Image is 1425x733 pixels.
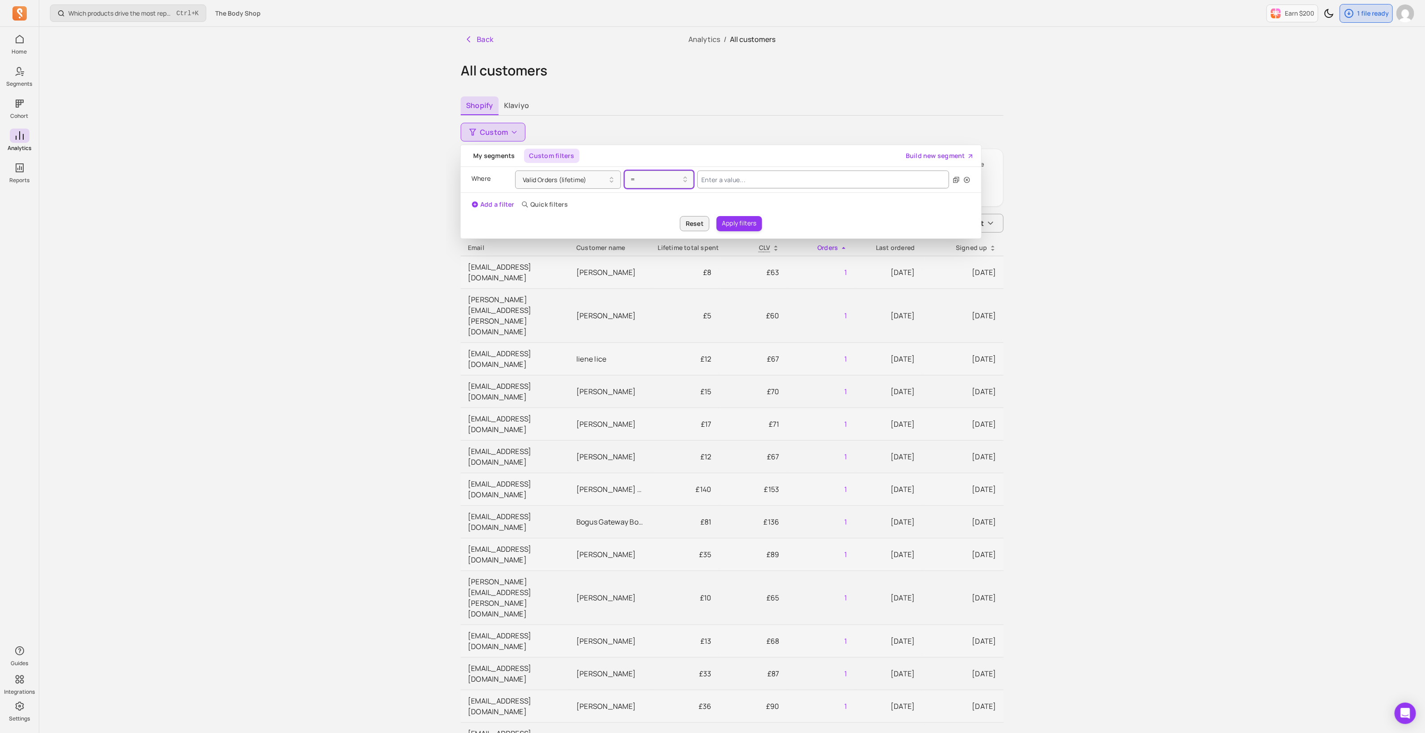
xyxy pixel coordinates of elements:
p: [DATE] [929,354,996,364]
p: [DATE] [862,668,915,679]
p: Integrations [4,688,35,696]
a: Build new segment [906,151,974,160]
p: Bogus Gateway Bogus Gateway [576,516,643,527]
button: My segments [468,149,521,163]
p: [DATE] [862,386,915,397]
td: 1 [787,473,854,506]
div: Orders [794,243,847,252]
td: £63 [719,256,787,289]
h1: All customers [461,62,1004,79]
td: £8 [651,256,719,289]
td: [EMAIL_ADDRESS][DOMAIN_NAME] [461,625,569,658]
p: [PERSON_NAME] [576,592,643,603]
a: Analytics [688,34,720,44]
p: [PERSON_NAME] [576,267,643,278]
button: Shopify [461,96,499,115]
td: £140 [651,473,719,506]
td: £36 [651,690,719,723]
td: [EMAIL_ADDRESS][DOMAIN_NAME] [461,658,569,690]
div: Open Intercom Messenger [1395,703,1416,724]
button: Guides [10,642,29,669]
p: Analytics [8,145,31,152]
div: Lifetime total spent [658,243,712,252]
p: [PERSON_NAME] [576,549,643,560]
p: [DATE] [929,484,996,495]
button: Custom filters [524,149,579,163]
p: Settings [9,715,30,722]
p: Cohort [11,112,29,120]
td: [EMAIL_ADDRESS][DOMAIN_NAME] [461,538,569,571]
td: £90 [719,690,787,723]
button: Apply filters [717,216,762,231]
td: 1 [787,538,854,571]
button: Add a filter [471,200,514,209]
td: £17 [651,408,719,441]
td: £136 [719,506,787,538]
p: [DATE] [929,549,996,560]
td: £81 [651,506,719,538]
td: 1 [787,441,854,473]
p: Which products drive the most repeat purchases? [68,9,173,18]
input: Value for filter clause [697,171,949,188]
td: [EMAIL_ADDRESS][DOMAIN_NAME] [461,690,569,723]
p: [DATE] [862,484,915,495]
p: [DATE] [862,419,915,429]
td: £67 [719,343,787,375]
td: £10 [651,571,719,625]
p: 1 file ready [1357,9,1389,18]
p: Guides [11,660,28,667]
td: £153 [719,473,787,506]
p: [DATE] [929,636,996,646]
p: [DATE] [862,267,915,278]
td: [EMAIL_ADDRESS][DOMAIN_NAME] [461,473,569,506]
p: liene lice [576,354,643,364]
td: 1 [787,375,854,408]
td: £12 [651,441,719,473]
td: £65 [719,571,787,625]
p: [PERSON_NAME] [576,701,643,712]
img: avatar [1396,4,1414,22]
p: [DATE] [862,549,915,560]
p: [DATE] [929,267,996,278]
td: £35 [651,538,719,571]
p: Customer name [576,243,643,252]
p: [PERSON_NAME] [576,419,643,429]
td: [EMAIL_ADDRESS][DOMAIN_NAME] [461,343,569,375]
p: [DATE] [862,516,915,527]
td: £67 [719,441,787,473]
p: Home [12,48,27,55]
td: [EMAIL_ADDRESS][DOMAIN_NAME] [461,506,569,538]
kbd: K [195,10,199,17]
span: Custom [480,127,508,137]
td: [EMAIL_ADDRESS][DOMAIN_NAME] [461,375,569,408]
span: All customers [730,34,775,44]
span: / [720,34,730,44]
p: [PERSON_NAME] [576,386,643,397]
td: 1 [787,343,854,375]
div: Signed up [929,243,996,252]
button: Klaviyo [499,96,535,114]
td: [EMAIL_ADDRESS][DOMAIN_NAME] [461,441,569,473]
div: Last ordered [862,243,915,252]
td: £89 [719,538,787,571]
td: [EMAIL_ADDRESS][DOMAIN_NAME] [461,408,569,441]
p: [DATE] [862,310,915,321]
button: Valid Orders (lifetime) [515,171,621,189]
p: [DATE] [862,701,915,712]
p: [PERSON_NAME] QA [576,484,643,495]
div: Email [468,243,562,252]
p: [DATE] [929,668,996,679]
kbd: Ctrl [176,9,192,18]
span: + [176,8,199,18]
p: Where [471,171,491,187]
td: £87 [719,658,787,690]
td: £5 [651,289,719,343]
td: £33 [651,658,719,690]
button: Custom [461,123,525,142]
p: [PERSON_NAME] [576,310,643,321]
button: Quick filters [521,200,568,209]
p: [DATE] [929,419,996,429]
td: £12 [651,343,719,375]
p: [DATE] [929,516,996,527]
p: [DATE] [929,451,996,462]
